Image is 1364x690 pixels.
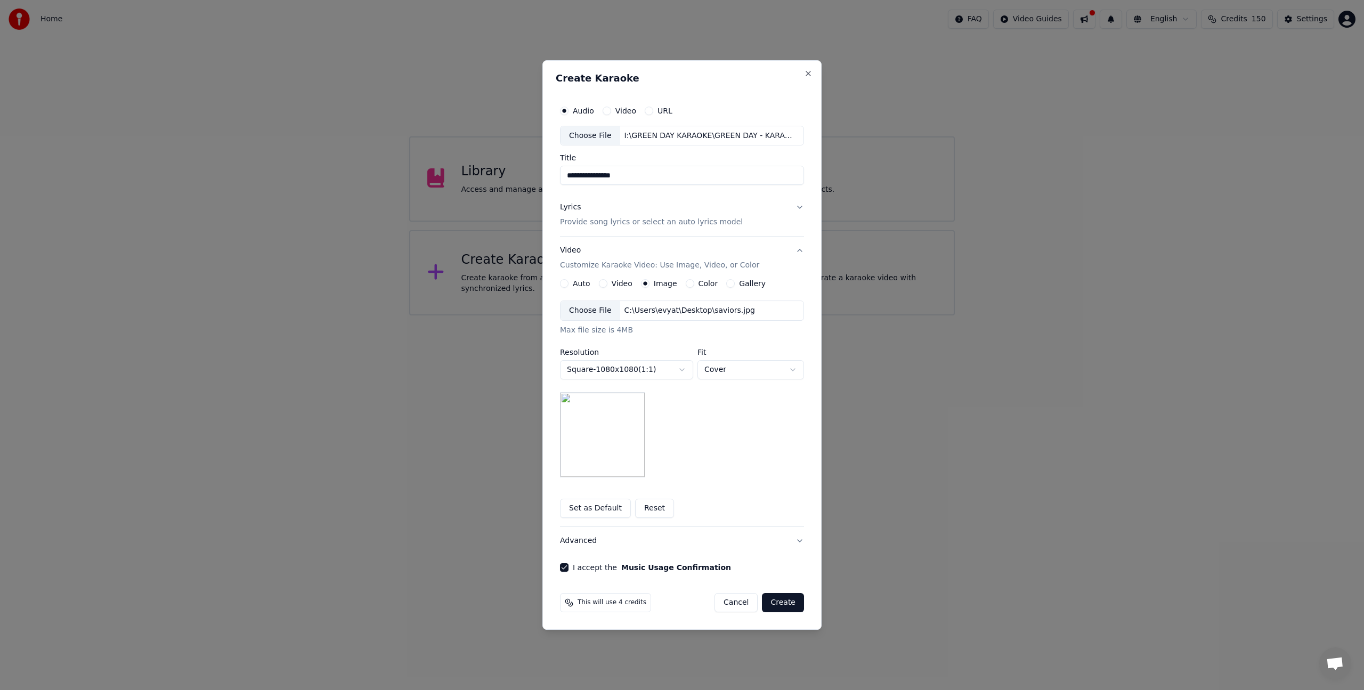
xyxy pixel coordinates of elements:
div: I:\GREEN DAY KARAOKE\GREEN DAY - KARAOKE\14. Saviors\[DOMAIN_NAME] - Green Day - 1981 (320 KBps).mp3 [620,131,801,141]
label: Audio [573,107,594,115]
div: Lyrics [560,202,581,213]
label: Color [699,280,718,287]
span: This will use 4 credits [578,598,646,607]
label: Image [654,280,677,287]
button: LyricsProvide song lyrics or select an auto lyrics model [560,194,804,237]
label: I accept the [573,564,731,571]
label: Title [560,155,804,162]
div: Max file size is 4MB [560,325,804,336]
label: Auto [573,280,590,287]
button: Create [762,593,804,612]
button: I accept the [621,564,731,571]
button: Advanced [560,527,804,555]
div: Video [560,246,759,271]
label: Gallery [739,280,766,287]
div: VideoCustomize Karaoke Video: Use Image, Video, or Color [560,279,804,526]
h2: Create Karaoke [556,74,808,83]
button: Reset [635,499,674,518]
button: Cancel [715,593,758,612]
button: Set as Default [560,499,631,518]
label: Resolution [560,348,693,356]
div: Choose File [561,301,620,320]
button: VideoCustomize Karaoke Video: Use Image, Video, or Color [560,237,804,280]
label: URL [657,107,672,115]
p: Provide song lyrics or select an auto lyrics model [560,217,743,228]
div: C:\Users\evyat\Desktop\saviors.jpg [620,305,759,316]
label: Video [615,107,636,115]
label: Video [612,280,632,287]
div: Choose File [561,126,620,145]
label: Fit [697,348,804,356]
p: Customize Karaoke Video: Use Image, Video, or Color [560,261,759,271]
